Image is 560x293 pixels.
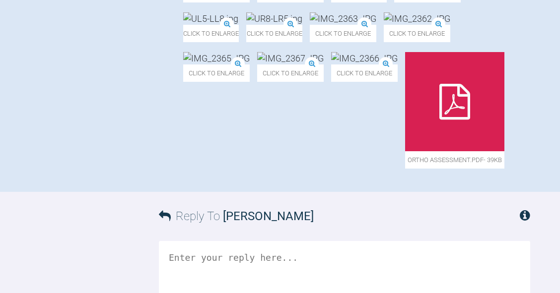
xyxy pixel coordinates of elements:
span: ortho assessment.pdf - 39KB [405,151,504,169]
span: Click to enlarge [384,25,450,42]
span: Click to enlarge [310,25,376,42]
img: IMG_2367.JPG [257,52,324,64]
span: [PERSON_NAME] [223,209,314,223]
img: IMG_2363.JPG [310,12,376,25]
img: IMG_2366.JPG [331,52,398,64]
img: UL5-LL8.jpg [183,12,238,25]
span: Click to enlarge [331,64,398,82]
img: IMG_2365.JPG [183,52,250,64]
img: UR8-LR5.jpg [246,12,302,25]
span: Click to enlarge [183,25,239,42]
span: Click to enlarge [183,64,250,82]
span: Click to enlarge [257,64,324,82]
h3: Reply To [159,207,314,226]
span: Click to enlarge [246,25,302,42]
img: IMG_2362.JPG [384,12,450,25]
